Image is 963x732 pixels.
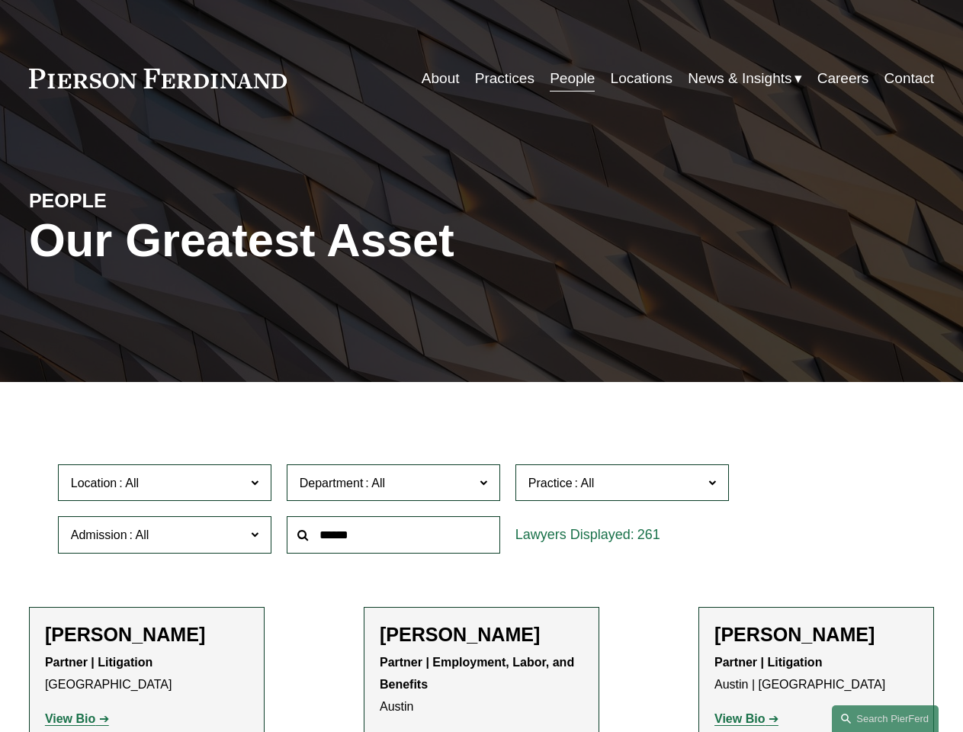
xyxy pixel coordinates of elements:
strong: Partner | Litigation [45,656,152,669]
h4: PEOPLE [29,189,255,213]
h2: [PERSON_NAME] [380,623,583,646]
strong: Partner | Litigation [714,656,822,669]
h2: [PERSON_NAME] [45,623,249,646]
a: Careers [817,64,869,93]
a: Search this site [832,705,939,732]
a: View Bio [714,712,778,725]
h1: Our Greatest Asset [29,213,633,267]
p: [GEOGRAPHIC_DATA] [45,652,249,696]
span: News & Insights [688,66,791,91]
a: View Bio [45,712,109,725]
span: Location [71,477,117,490]
strong: View Bio [45,712,95,725]
p: Austin | [GEOGRAPHIC_DATA] [714,652,918,696]
strong: Partner | Employment, Labor, and Benefits [380,656,578,691]
a: folder dropdown [688,64,801,93]
p: Austin [380,652,583,718]
a: Locations [611,64,672,93]
span: Admission [71,528,127,541]
a: About [422,64,460,93]
h2: [PERSON_NAME] [714,623,918,646]
strong: View Bio [714,712,765,725]
a: People [550,64,595,93]
span: Practice [528,477,573,490]
a: Contact [884,64,935,93]
a: Practices [475,64,534,93]
span: Department [300,477,364,490]
span: 261 [637,527,660,542]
